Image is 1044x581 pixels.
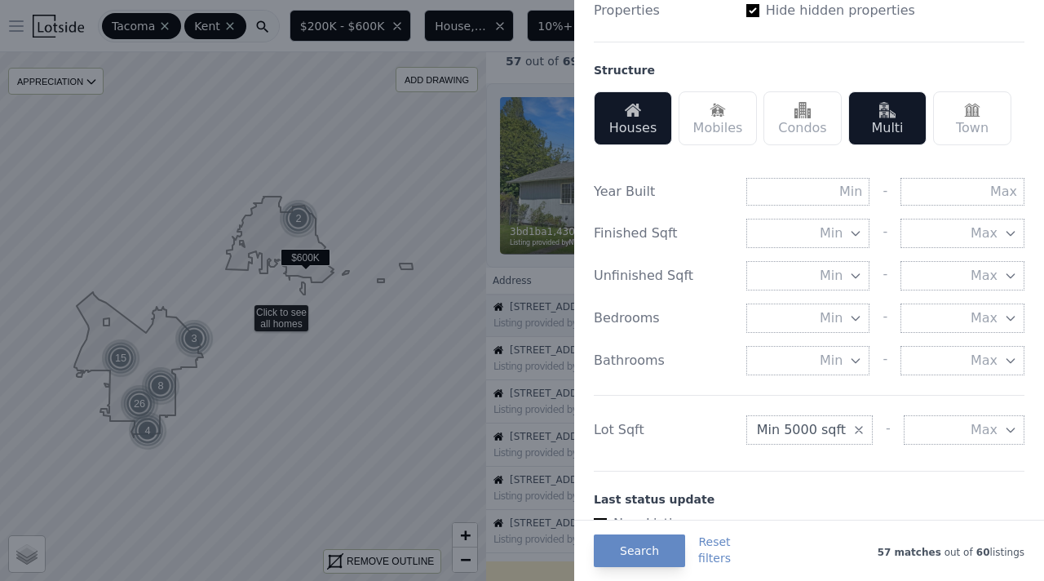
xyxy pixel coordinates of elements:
[594,91,672,145] div: Houses
[971,308,998,328] span: Max
[594,534,685,567] button: Search
[594,518,607,531] input: New Listing
[883,346,887,375] div: -
[679,91,757,145] div: Mobiles
[883,261,887,290] div: -
[594,1,733,20] div: Properties
[710,102,726,118] img: Mobiles
[763,91,842,145] div: Condos
[594,351,733,370] div: Bathrooms
[971,266,998,286] span: Max
[746,346,870,375] button: Min
[820,351,843,370] span: Min
[971,351,998,370] span: Max
[971,420,998,440] span: Max
[746,219,870,248] button: Min
[964,102,980,118] img: Town
[886,415,891,445] div: -
[883,219,887,248] div: -
[731,543,1024,559] div: out of listings
[971,224,998,243] span: Max
[878,547,941,558] span: 57 matches
[820,266,843,286] span: Min
[625,102,641,118] img: Houses
[757,420,846,440] span: Min 5000 sqft
[746,415,873,445] button: Min 5000 sqft
[973,547,990,558] span: 60
[904,415,1024,445] button: Max
[900,261,1024,290] button: Max
[594,266,733,286] div: Unfinished Sqft
[594,308,733,328] div: Bedrooms
[766,1,915,20] label: Hide hidden properties
[594,62,655,78] div: Structure
[698,534,731,566] button: Resetfilters
[820,308,843,328] span: Min
[879,102,896,118] img: Multi
[746,304,870,333] button: Min
[594,514,1011,534] label: New Listing
[746,261,870,290] button: Min
[594,224,733,243] div: Finished Sqft
[594,182,733,202] div: Year Built
[900,346,1024,375] button: Max
[900,304,1024,333] button: Max
[794,102,811,118] img: Condos
[746,178,870,206] input: Min
[820,224,843,243] span: Min
[848,91,927,145] div: Multi
[594,491,1024,508] div: Last status update
[883,178,887,206] div: -
[933,91,1011,145] div: Town
[900,219,1024,248] button: Max
[900,178,1024,206] input: Max
[883,304,887,333] div: -
[594,420,733,440] div: Lot Sqft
